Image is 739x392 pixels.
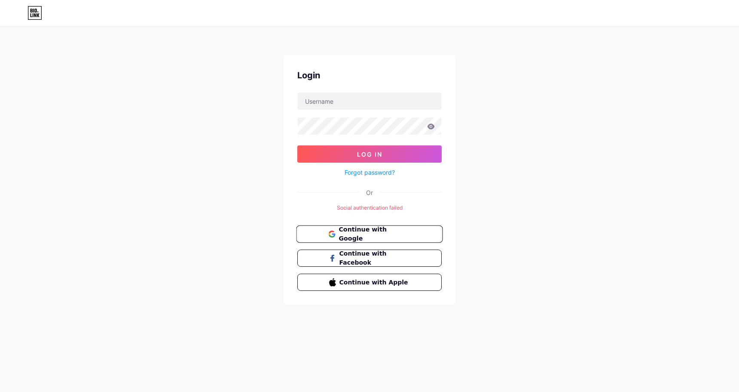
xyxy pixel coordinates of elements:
span: Continue with Google [339,225,410,244]
span: Log In [357,151,382,158]
button: Continue with Facebook [297,250,442,267]
button: Continue with Apple [297,274,442,291]
input: Username [298,93,441,110]
a: Continue with Google [297,225,442,243]
div: Or [366,188,373,197]
span: Continue with Facebook [339,249,410,267]
a: Forgot password? [345,168,395,177]
span: Continue with Apple [339,278,410,287]
button: Continue with Google [296,225,443,243]
div: Social authentication failed [297,204,442,212]
button: Log In [297,145,442,163]
div: Login [297,69,442,82]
